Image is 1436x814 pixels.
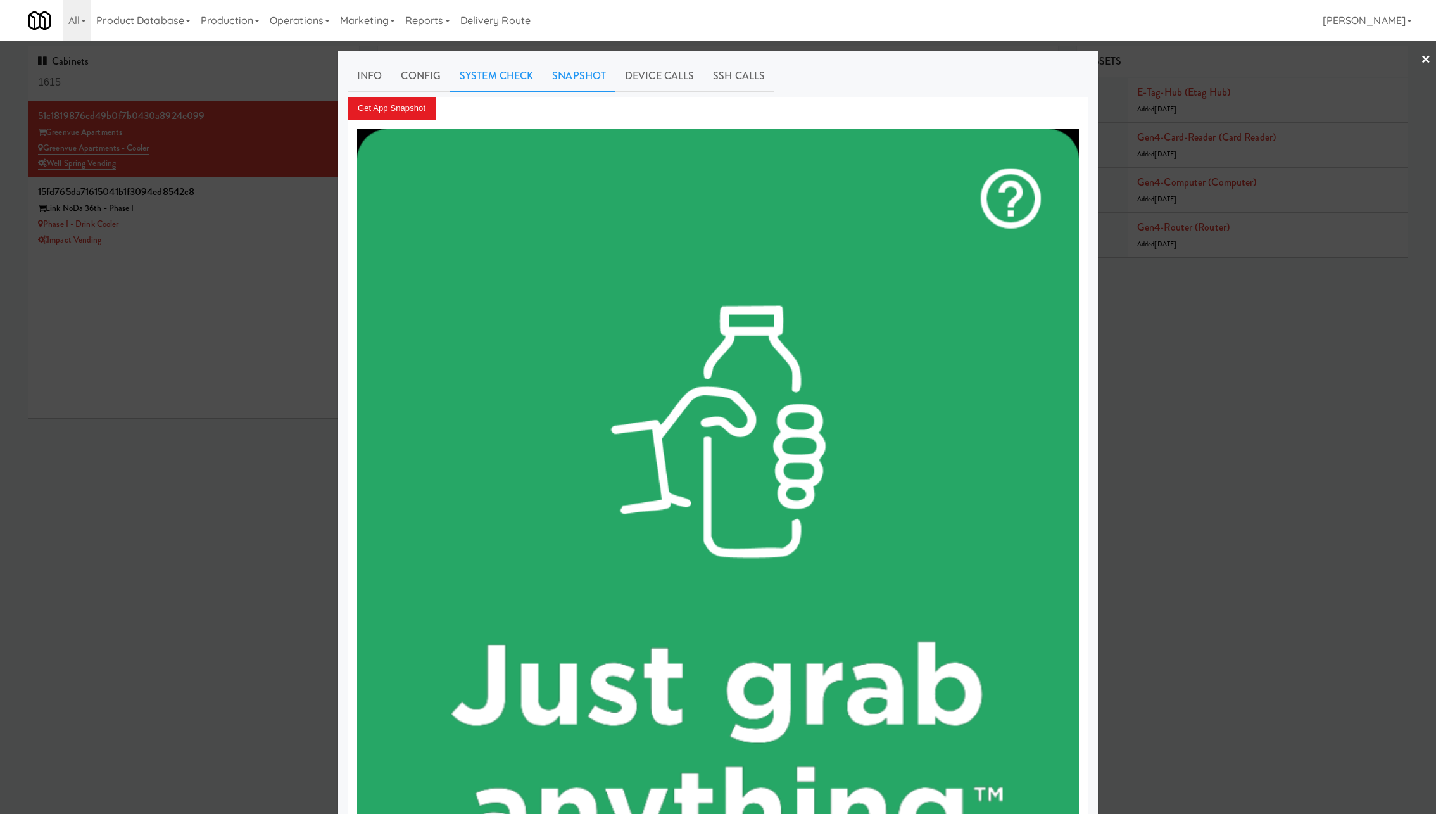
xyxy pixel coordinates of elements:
[703,60,774,92] a: SSH Calls
[348,97,436,120] button: Get App Snapshot
[391,60,450,92] a: Config
[615,60,703,92] a: Device Calls
[543,60,615,92] a: Snapshot
[28,10,51,32] img: Micromart
[1421,41,1431,80] a: ×
[348,60,391,92] a: Info
[450,60,543,92] a: System Check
